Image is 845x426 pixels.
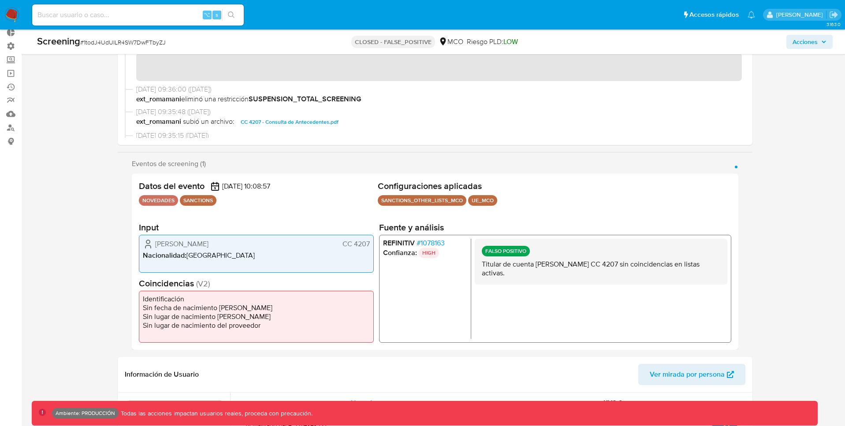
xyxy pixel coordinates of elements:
[793,35,818,49] span: Acciones
[503,37,518,47] span: LOW
[829,10,838,19] a: Salir
[638,364,745,385] button: Ver mirada por persona
[56,411,115,415] p: Ambiente: PRODUCCIÓN
[80,38,166,47] span: # 1todJ4UdUlLR4SW7DwFTbyZJ
[222,9,240,21] button: search-icon
[689,10,739,19] span: Accesos rápidos
[125,370,199,379] h1: Información de Usuario
[32,9,244,21] input: Buscar usuario o caso...
[786,35,833,49] button: Acciones
[204,11,210,19] span: ⌥
[748,11,755,19] a: Notificaciones
[216,11,218,19] span: s
[776,11,826,19] p: franco.barberis@mercadolibre.com
[826,21,841,28] span: 3.163.0
[351,36,435,48] p: CLOSED - FALSE_POSITIVE
[603,398,639,408] span: KYC Status
[119,409,313,418] p: Todas las acciones impactan usuarios reales, proceda con precaución.
[37,34,80,48] b: Screening
[467,37,518,47] span: Riesgo PLD:
[650,364,725,385] span: Ver mirada por persona
[439,37,463,47] div: MCO
[351,398,376,408] span: Usuario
